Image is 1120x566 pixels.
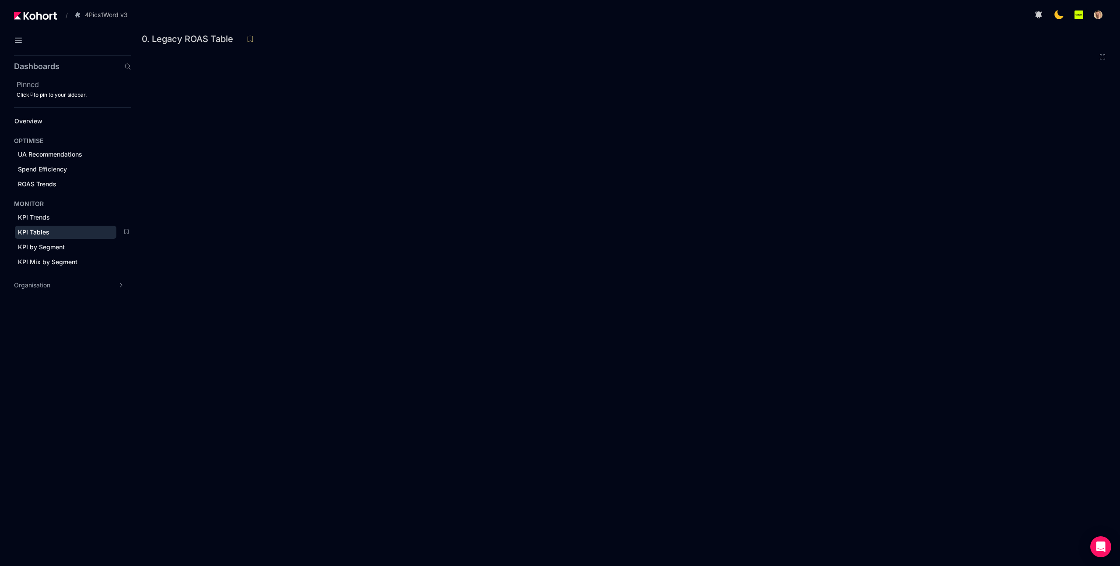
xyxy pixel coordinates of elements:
h2: Pinned [17,79,131,90]
h4: OPTIMISE [14,136,43,145]
h4: MONITOR [14,199,44,208]
span: UA Recommendations [18,150,82,158]
span: KPI Mix by Segment [18,258,77,266]
span: ROAS Trends [18,180,56,188]
span: Organisation [14,281,50,290]
span: Spend Efficiency [18,165,67,173]
h2: Dashboards [14,63,59,70]
span: KPI by Segment [18,243,65,251]
span: Overview [14,117,42,125]
a: Overview [11,115,116,128]
img: Kohort logo [14,12,57,20]
button: Fullscreen [1099,53,1106,60]
span: KPI Trends [18,213,50,221]
a: KPI Trends [15,211,116,224]
h3: 0. Legacy ROAS Table [142,35,238,43]
a: KPI Mix by Segment [15,255,116,269]
a: UA Recommendations [15,148,116,161]
button: 4Pics1Word v3 [70,7,137,22]
div: Click to pin to your sidebar. [17,91,131,98]
a: Spend Efficiency [15,163,116,176]
a: KPI by Segment [15,241,116,254]
span: / [59,10,68,20]
a: KPI Tables [15,226,116,239]
span: KPI Tables [18,228,49,236]
img: logo_Lotum_Logo_20240521114851236074.png [1074,10,1083,19]
a: ROAS Trends [15,178,116,191]
span: 4Pics1Word v3 [85,10,128,19]
div: Open Intercom Messenger [1090,536,1111,557]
